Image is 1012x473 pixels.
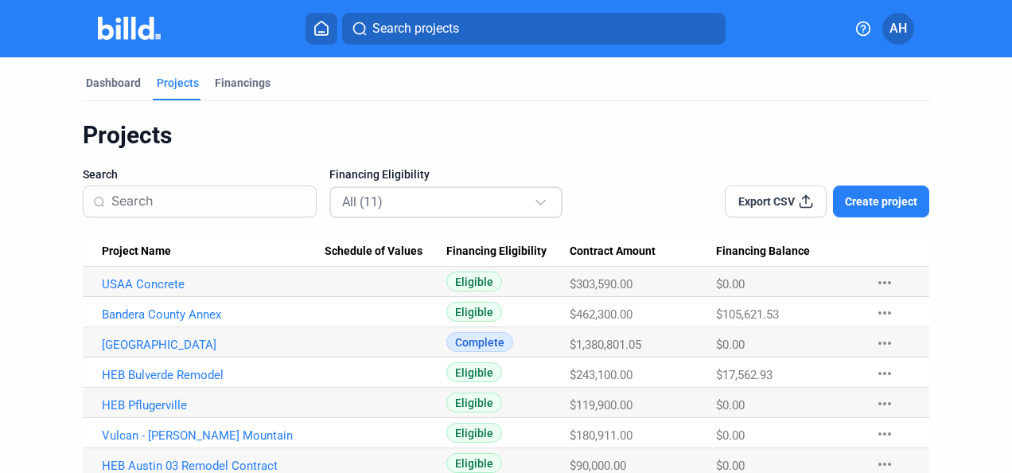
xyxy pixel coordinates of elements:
[111,185,306,218] input: Search
[875,334,894,353] mat-icon: more_horiz
[342,194,383,209] mat-select-trigger: All (11)
[446,332,513,352] span: Complete
[446,362,502,382] span: Eligible
[102,338,325,352] a: [GEOGRAPHIC_DATA]
[325,244,446,259] div: Schedule of Values
[875,273,894,292] mat-icon: more_horiz
[716,428,745,443] span: $0.00
[215,75,271,91] div: Financings
[716,398,745,412] span: $0.00
[889,19,907,38] span: AH
[446,453,502,473] span: Eligible
[738,193,795,209] span: Export CSV
[446,244,547,259] span: Financing Eligibility
[570,368,632,382] span: $243,100.00
[716,277,745,291] span: $0.00
[102,428,325,443] a: Vulcan - [PERSON_NAME] Mountain
[446,272,502,291] span: Eligible
[102,244,171,259] span: Project Name
[102,459,325,473] a: HEB Austin 03 Remodel Contract
[716,338,745,352] span: $0.00
[102,277,325,291] a: USAA Concrete
[570,338,641,352] span: $1,380,801.05
[882,13,914,45] button: AH
[716,459,745,473] span: $0.00
[570,307,632,322] span: $462,300.00
[875,424,894,444] mat-icon: more_horiz
[329,166,430,182] span: Financing Eligibility
[725,186,827,217] button: Export CSV
[875,364,894,383] mat-icon: more_horiz
[570,459,626,473] span: $90,000.00
[102,307,325,322] a: Bandera County Annex
[342,13,726,45] button: Search projects
[570,244,716,259] div: Contract Amount
[83,166,118,182] span: Search
[875,303,894,322] mat-icon: more_horiz
[157,75,199,91] div: Projects
[716,244,860,259] div: Financing Balance
[570,244,656,259] span: Contract Amount
[570,428,632,443] span: $180,911.00
[372,19,459,38] span: Search projects
[716,368,773,382] span: $17,562.93
[446,244,569,259] div: Financing Eligibility
[716,307,779,322] span: $105,621.53
[446,423,502,443] span: Eligible
[98,17,161,40] img: Billd Company Logo
[325,244,422,259] span: Schedule of Values
[102,398,325,412] a: HEB Pflugerville
[875,394,894,413] mat-icon: more_horiz
[446,302,502,322] span: Eligible
[833,186,929,217] button: Create project
[83,120,930,150] div: Projects
[446,393,502,412] span: Eligible
[845,193,917,209] span: Create project
[102,244,325,259] div: Project Name
[716,244,810,259] span: Financing Balance
[570,398,632,412] span: $119,900.00
[570,277,632,291] span: $303,590.00
[86,75,141,91] div: Dashboard
[102,368,325,382] a: HEB Bulverde Remodel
